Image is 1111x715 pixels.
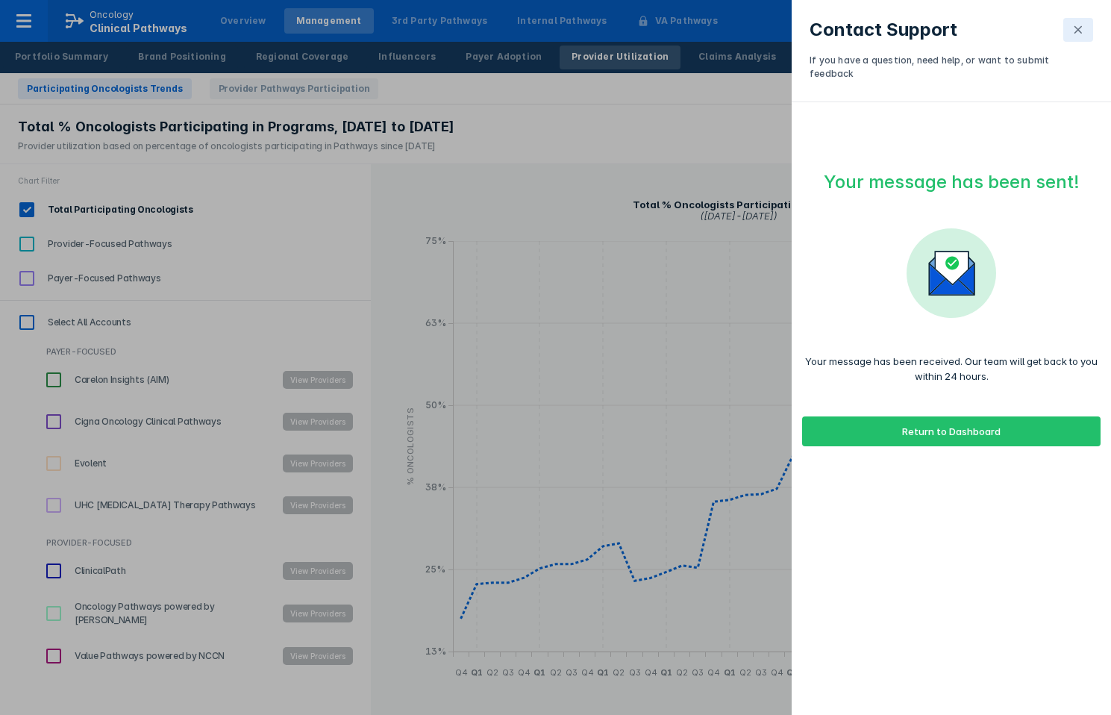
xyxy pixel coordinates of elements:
[907,228,996,318] img: contact-support-success
[810,19,957,40] p: Contact Support
[810,54,1093,81] p: If you have a question, need help, or want to submit feedback
[824,171,1080,193] h3: Your message has been sent!
[802,416,1101,446] span: Return to Dashboard
[802,354,1101,384] h1: Your message has been received. Our team will get back to you within 24 hours.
